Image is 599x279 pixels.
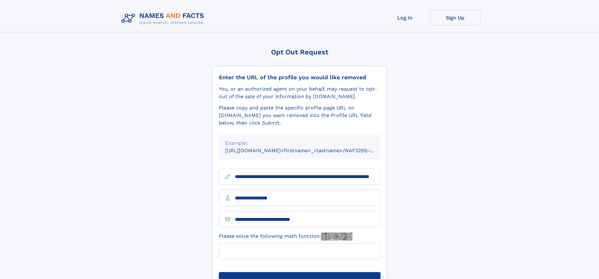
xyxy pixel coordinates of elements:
label: Please solve the following math function: [219,232,352,241]
a: Log In [380,10,430,25]
small: [URL][DOMAIN_NAME]<firstname>_<lastname>/NAF325G-xxxxxxxx [225,148,392,153]
div: Enter the URL of the profile you would like removed [219,74,380,81]
div: Example: [225,139,374,147]
a: Sign Up [430,10,480,25]
div: Opt Out Request [212,48,387,56]
img: Logo Names and Facts [119,10,209,27]
div: You, or an authorized agent on your behalf, may request to opt-out of the sale of your informatio... [219,85,380,100]
div: Please copy and paste the specific profile page URL on [DOMAIN_NAME] you want removed into the Pr... [219,104,380,127]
